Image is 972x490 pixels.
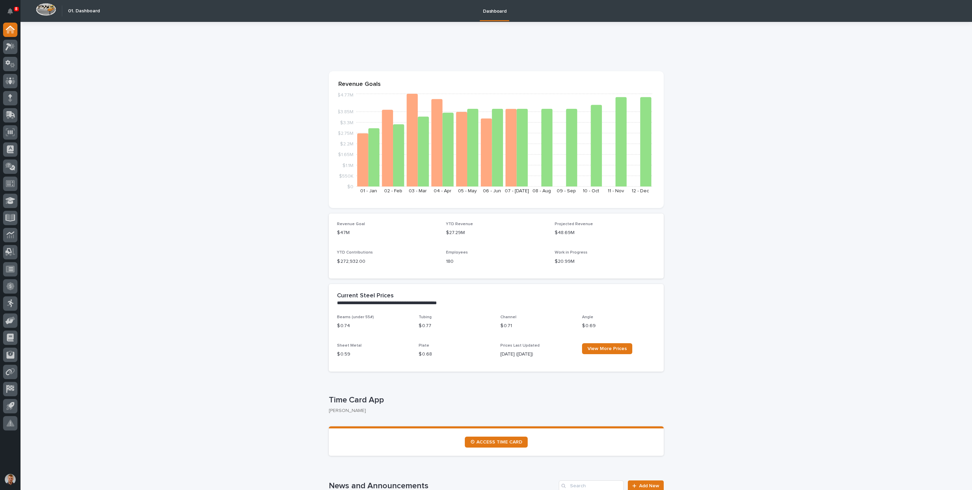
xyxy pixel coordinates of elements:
p: $47M [337,229,438,236]
p: $ 272,932.00 [337,258,438,265]
span: Employees [446,250,468,255]
text: 12 - Dec [632,189,649,193]
span: Add New [639,483,659,488]
p: $ 0.74 [337,322,410,330]
span: Projected Revenue [555,222,593,226]
p: Revenue Goals [338,81,654,88]
span: Beams (under 55#) [337,315,374,319]
p: $ 0.77 [419,322,492,330]
text: 09 - Sep [557,189,576,193]
span: Tubing [419,315,432,319]
tspan: $1.65M [338,153,353,157]
text: 06 - Jun [483,189,501,193]
span: ⏲ ACCESS TIME CARD [470,440,522,444]
span: Work in Progress [555,250,588,255]
text: 05 - May [458,189,477,193]
p: $27.29M [446,229,547,236]
text: 02 - Feb [384,189,402,193]
p: Time Card App [329,395,661,405]
tspan: $3.85M [337,110,353,115]
tspan: $3.3M [340,120,353,125]
text: 08 - Aug [532,189,551,193]
button: users-avatar [3,472,17,487]
p: $ 0.69 [582,322,656,330]
tspan: $0 [347,184,353,189]
p: 8 [15,7,17,11]
p: [PERSON_NAME] [329,408,658,414]
p: $48.69M [555,229,656,236]
text: 10 - Oct [583,189,599,193]
p: $ 0.71 [500,322,574,330]
span: Plate [419,344,429,348]
text: 11 - Nov [608,189,624,193]
tspan: $4.77M [337,93,353,98]
p: $ 0.68 [419,351,492,358]
p: $ 0.59 [337,351,410,358]
span: YTD Contributions [337,250,373,255]
p: [DATE] ([DATE]) [500,351,574,358]
a: View More Prices [582,343,632,354]
tspan: $2.2M [340,142,353,146]
img: Workspace Logo [36,3,56,16]
p: 180 [446,258,547,265]
h2: 01. Dashboard [68,8,100,14]
span: YTD Revenue [446,222,473,226]
a: ⏲ ACCESS TIME CARD [465,437,528,448]
span: Angle [582,315,593,319]
div: Notifications8 [9,8,17,19]
text: 01 - Jan [360,189,377,193]
tspan: $550K [339,174,353,179]
tspan: $2.75M [338,131,353,136]
span: Channel [500,315,516,319]
button: Notifications [3,4,17,18]
tspan: $1.1M [342,163,353,168]
span: View More Prices [588,346,627,351]
span: Revenue Goal [337,222,365,226]
span: Prices Last Updated [500,344,540,348]
text: 03 - Mar [409,189,427,193]
p: $20.99M [555,258,656,265]
h2: Current Steel Prices [337,292,394,300]
text: 07 - [DATE] [505,189,529,193]
text: 04 - Apr [434,189,451,193]
span: Sheet Metal [337,344,362,348]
